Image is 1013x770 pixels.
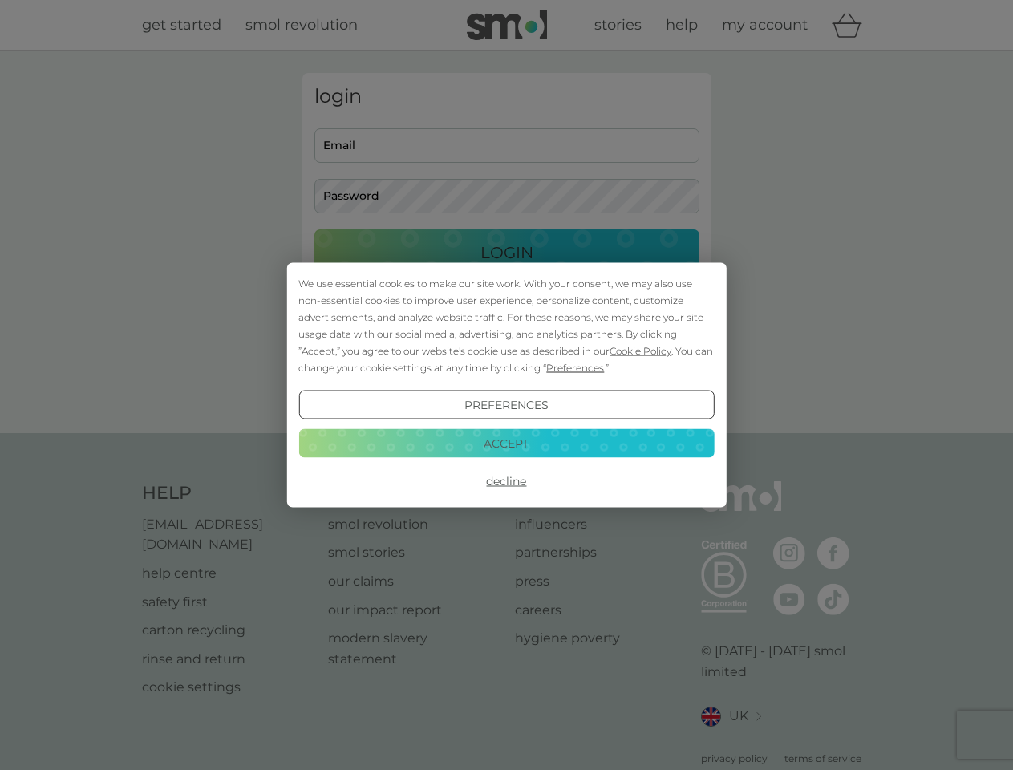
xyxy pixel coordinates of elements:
[546,362,604,374] span: Preferences
[286,263,726,508] div: Cookie Consent Prompt
[298,428,714,457] button: Accept
[298,467,714,496] button: Decline
[298,391,714,419] button: Preferences
[298,275,714,376] div: We use essential cookies to make our site work. With your consent, we may also use non-essential ...
[610,345,671,357] span: Cookie Policy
